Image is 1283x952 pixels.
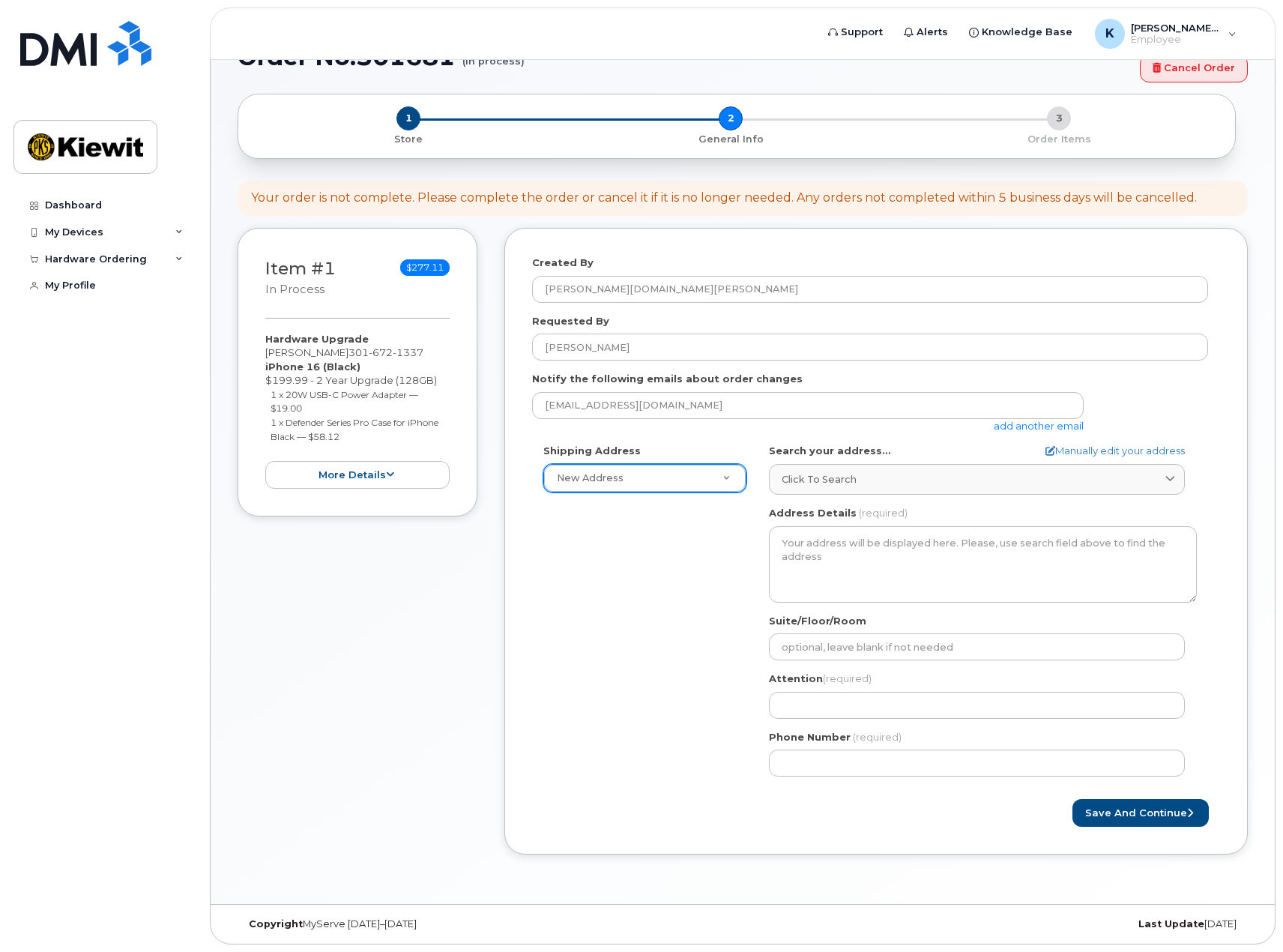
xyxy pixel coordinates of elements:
[250,130,567,146] a: 1 Store
[1045,444,1185,458] a: Manually edit your address
[818,17,893,47] a: Support
[256,133,561,146] p: Store
[265,259,336,298] h3: Item #1
[1140,55,1248,82] a: Cancel Order
[369,346,393,358] span: 672
[1218,887,1272,941] iframe: Messenger Launcher
[1138,918,1204,930] strong: Last Update
[532,334,1208,361] input: Example: John Smith
[1131,34,1221,46] span: Employee
[238,918,574,930] div: MyServe [DATE]–[DATE]
[532,372,803,386] label: Notify the following emails about order changes
[251,190,1197,207] div: Your order is not complete. Please complete the order or cancel it if it is no longer needed. Any...
[859,507,908,519] span: (required)
[271,389,418,415] small: 1 x 20W USB-C Power Adapter — $19.00
[823,672,872,684] span: (required)
[265,361,360,373] strong: iPhone 16 (Black)
[400,259,450,276] span: $277.11
[393,346,423,358] span: 1337
[532,256,594,270] label: Created By
[769,633,1185,660] input: optional, leave blank if not needed
[238,43,1132,70] h1: Order No.301681
[769,506,857,520] label: Address Details
[782,472,857,486] span: Click to search
[1084,19,1247,49] div: Ken.Rogers
[544,465,746,492] a: New Address
[532,392,1084,419] input: Example: john@appleseed.com
[249,918,303,930] strong: Copyright
[1131,22,1221,34] span: [PERSON_NAME][DOMAIN_NAME][PERSON_NAME]
[543,444,641,458] label: Shipping Address
[265,461,450,489] button: more details
[1105,25,1114,43] span: K
[265,332,450,489] div: [PERSON_NAME] $199.99 - 2 Year Upgrade (128GB)
[841,25,883,40] span: Support
[271,417,438,442] small: 1 x Defender Series Pro Case for iPhone Black — $58.12
[265,333,369,345] strong: Hardware Upgrade
[911,918,1248,930] div: [DATE]
[769,614,866,628] label: Suite/Floor/Room
[853,731,902,743] span: (required)
[959,17,1083,47] a: Knowledge Base
[769,444,891,458] label: Search your address...
[1072,799,1209,827] button: Save and Continue
[994,420,1084,432] a: add another email
[462,43,525,67] small: (in process)
[769,672,872,686] label: Attention
[396,106,420,130] span: 1
[769,464,1185,495] a: Click to search
[265,283,324,296] small: in process
[557,472,624,483] span: New Address
[532,314,609,328] label: Requested By
[348,346,423,358] span: 301
[982,25,1072,40] span: Knowledge Base
[893,17,959,47] a: Alerts
[769,730,851,744] label: Phone Number
[917,25,948,40] span: Alerts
